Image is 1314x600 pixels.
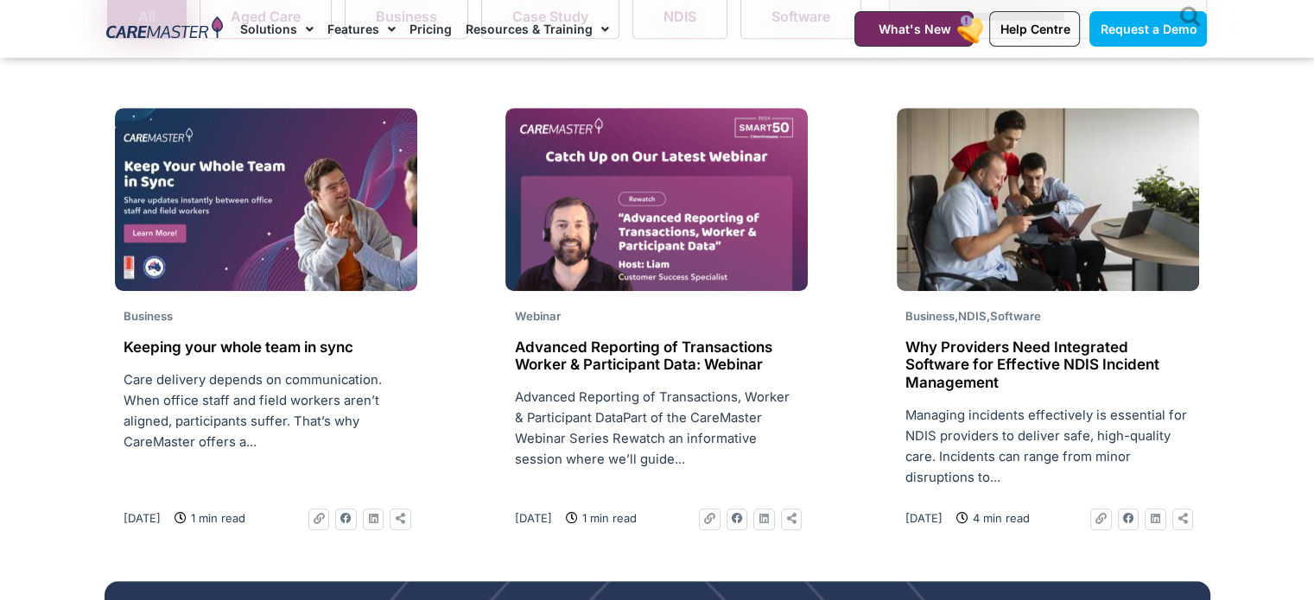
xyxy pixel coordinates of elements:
img: CM Generic Facebook Post-6 [115,108,417,291]
span: Request a Demo [1100,22,1197,36]
span: Business [124,309,173,323]
a: Request a Demo [1089,11,1207,47]
span: Business [905,309,955,323]
img: CareMaster Logo [106,16,223,42]
a: [DATE] [905,508,943,527]
a: Help Centre [989,11,1080,47]
h2: Advanced Reporting of Transactions Worker & Participant Data: Webinar [514,338,799,374]
h2: Keeping your whole team in sync [124,338,409,356]
img: man-wheelchair-working-front-view [897,108,1199,291]
span: NDIS [958,309,987,323]
span: Software [990,309,1041,323]
p: Care delivery depends on communication. When office staff and field workers aren’t aligned, parti... [124,369,409,452]
a: [DATE] [124,508,161,527]
span: 4 min read [968,508,1030,527]
time: [DATE] [905,511,943,525]
time: [DATE] [124,511,161,525]
time: [DATE] [514,511,551,525]
p: Advanced Reporting of Transactions, Worker & Participant DataPart of the CareMaster Webinar Serie... [514,387,799,470]
h2: Why Providers Need Integrated Software for Effective NDIS Incident Management [905,338,1190,391]
span: , , [905,309,1041,323]
span: Help Centre [1000,22,1070,36]
span: 1 min read [187,508,245,527]
a: What's New [854,11,974,47]
a: [DATE] [514,508,551,527]
span: What's New [878,22,950,36]
img: REWATCH Advanced Reporting of Transactions, Worker & Participant Data_Website Thumb [505,108,808,291]
span: 1 min read [577,508,636,527]
p: Managing incidents effectively is essential for NDIS providers to deliver safe, high-quality care... [905,405,1190,488]
span: Webinar [514,309,560,323]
